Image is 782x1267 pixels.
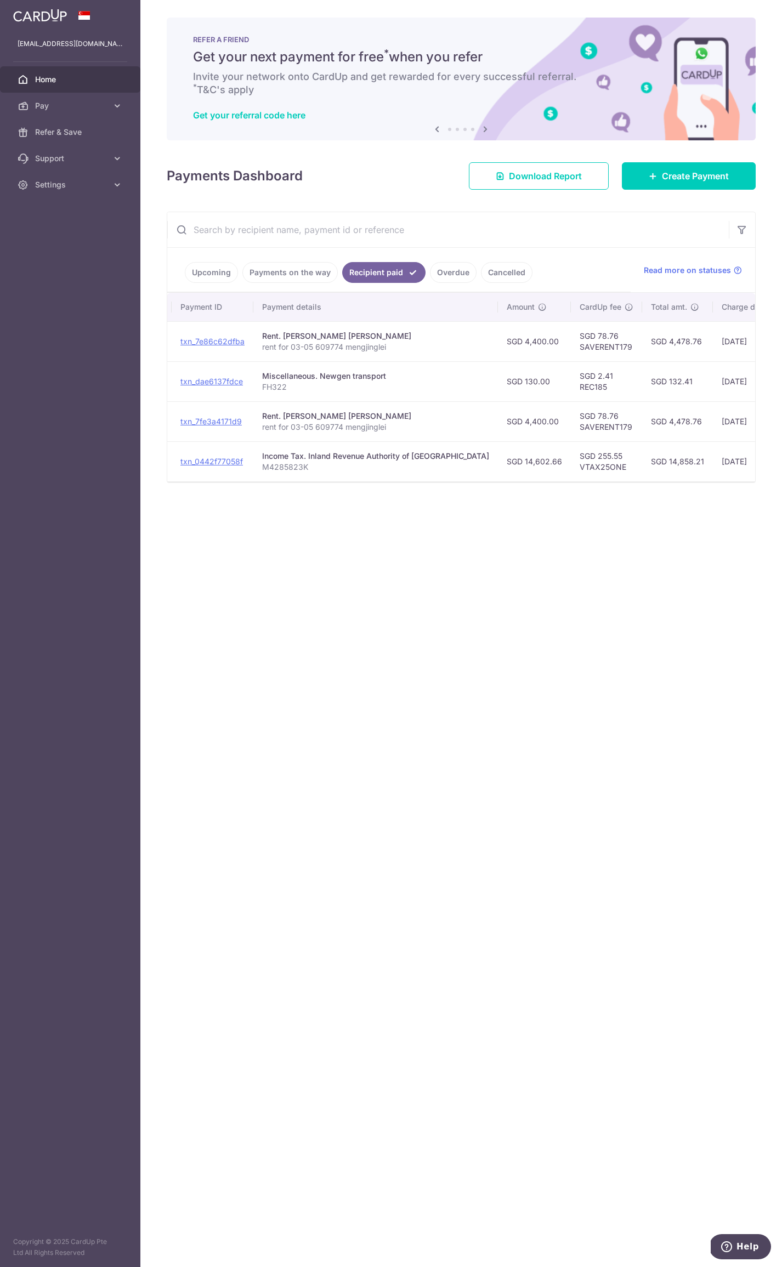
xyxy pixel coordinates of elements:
a: txn_7fe3a4171d9 [180,417,242,426]
span: Home [35,74,107,85]
td: SGD 78.76 SAVERENT179 [571,321,642,361]
a: Download Report [469,162,609,190]
a: Read more on statuses [644,265,742,276]
p: rent for 03-05 609774 mengjinglei [262,422,489,433]
span: Support [35,153,107,164]
a: Create Payment [622,162,756,190]
td: SGD 4,400.00 [498,401,571,441]
div: Income Tax. Inland Revenue Authority of [GEOGRAPHIC_DATA] [262,451,489,462]
img: CardUp [13,9,67,22]
td: SGD 14,602.66 [498,441,571,481]
a: txn_0442f77058f [180,457,243,466]
a: Recipient paid [342,262,426,283]
input: Search by recipient name, payment id or reference [167,212,729,247]
td: SGD 255.55 VTAX25ONE [571,441,642,481]
p: REFER A FRIEND [193,35,729,44]
span: CardUp fee [580,302,621,313]
span: Read more on statuses [644,265,731,276]
h5: Get your next payment for free when you refer [193,48,729,66]
span: Create Payment [662,169,729,183]
span: Download Report [509,169,582,183]
span: Amount [507,302,535,313]
td: SGD 2.41 REC185 [571,361,642,401]
img: RAF banner [167,18,756,140]
td: SGD 4,478.76 [642,321,713,361]
h4: Payments Dashboard [167,166,303,186]
div: Rent. [PERSON_NAME] [PERSON_NAME] [262,331,489,342]
iframe: Opens a widget where you can find more information [711,1234,771,1262]
a: Cancelled [481,262,532,283]
a: Payments on the way [242,262,338,283]
h6: Invite your network onto CardUp and get rewarded for every successful referral. T&C's apply [193,70,729,96]
p: M4285823K [262,462,489,473]
p: rent for 03-05 609774 mengjinglei [262,342,489,353]
th: Payment details [253,293,498,321]
span: Pay [35,100,107,111]
td: SGD 78.76 SAVERENT179 [571,401,642,441]
div: Rent. [PERSON_NAME] [PERSON_NAME] [262,411,489,422]
a: Get your referral code here [193,110,305,121]
a: Upcoming [185,262,238,283]
span: Charge date [722,302,767,313]
p: FH322 [262,382,489,393]
th: Payment ID [172,293,253,321]
div: Miscellaneous. Newgen transport [262,371,489,382]
span: Total amt. [651,302,687,313]
span: Settings [35,179,107,190]
td: SGD 14,858.21 [642,441,713,481]
td: SGD 132.41 [642,361,713,401]
td: SGD 4,478.76 [642,401,713,441]
a: Overdue [430,262,477,283]
a: txn_dae6137fdce [180,377,243,386]
td: SGD 4,400.00 [498,321,571,361]
a: txn_7e86c62dfba [180,337,245,346]
span: Refer & Save [35,127,107,138]
p: [EMAIL_ADDRESS][DOMAIN_NAME] [18,38,123,49]
td: SGD 130.00 [498,361,571,401]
